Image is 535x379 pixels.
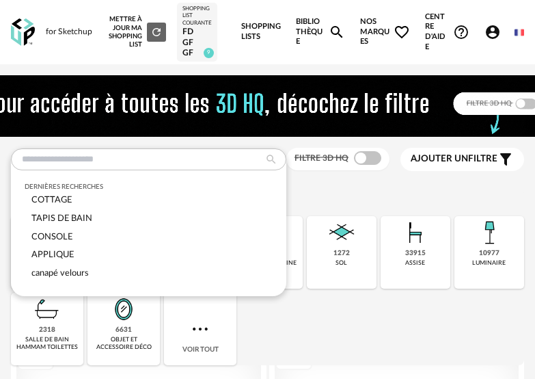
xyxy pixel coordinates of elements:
img: OXP [11,18,35,47]
div: 10977 [479,249,499,258]
span: filtre [411,153,497,165]
img: Luminaire.png [473,216,506,249]
img: fr [515,27,524,37]
span: Centre d'aideHelp Circle Outline icon [425,12,469,52]
div: objet et accessoire déco [92,336,156,352]
img: Miroir.png [107,293,140,326]
div: 33915 [405,249,426,258]
a: Shopping List courante FDGFGF 9 [182,5,212,59]
div: luminaire [472,259,506,267]
span: Account Circle icon [484,24,507,40]
div: Voir tout [164,293,236,365]
span: Magnify icon [329,24,345,40]
span: Refresh icon [150,28,163,35]
span: 9 [204,48,214,58]
img: more.7b13dc1.svg [189,318,211,340]
div: Shopping List courante [182,5,212,27]
button: Ajouter unfiltre Filter icon [400,148,524,171]
span: TAPIS DE BAIN [31,214,92,222]
div: assise [405,259,425,267]
span: Heart Outline icon [394,24,410,40]
img: Assise.png [399,216,432,249]
span: APPLIQUE [31,250,74,259]
img: Sol.png [325,216,358,249]
span: canapé velours [31,269,89,277]
span: Filtre 3D HQ [294,154,348,162]
img: Salle%20de%20bain.png [31,293,64,326]
div: sol [335,259,347,267]
div: salle de bain hammam toilettes [15,336,79,352]
div: 2318 [39,326,55,335]
span: Account Circle icon [484,24,501,40]
div: 1272 [333,249,350,258]
div: FDGFGF [182,27,212,59]
span: CONSOLE [31,233,72,241]
span: Ajouter un [411,154,468,164]
div: Mettre à jour ma Shopping List [108,15,166,49]
span: Filter icon [497,151,514,168]
div: 6631 [115,326,132,335]
div: Dernières recherches [25,183,273,191]
span: Help Circle Outline icon [453,24,469,40]
span: COTTAGE [31,196,72,204]
div: for Sketchup [46,27,92,38]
